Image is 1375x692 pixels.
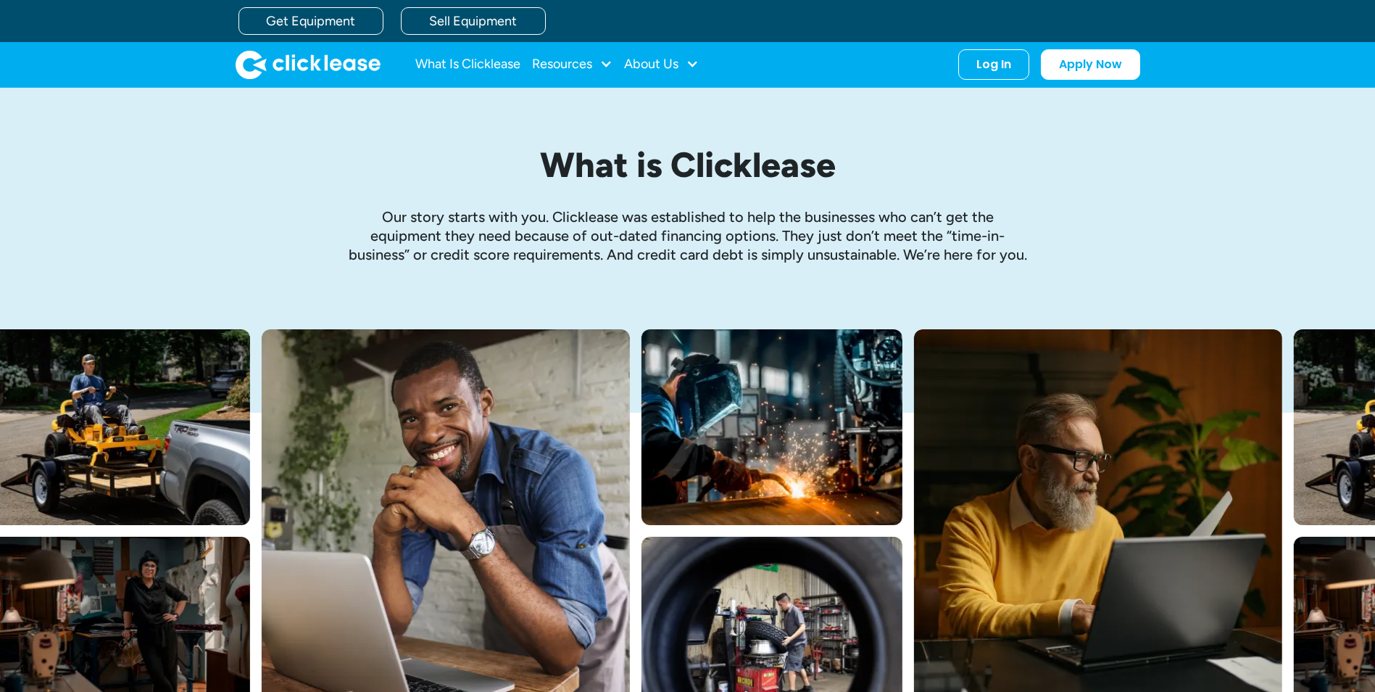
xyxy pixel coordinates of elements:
a: Sell Equipment [401,7,546,35]
a: home [236,50,381,79]
div: About Us [624,50,699,79]
a: Apply Now [1041,49,1140,80]
p: Our story starts with you. Clicklease was established to help the businesses who can’t get the eq... [347,207,1029,264]
div: Log In [976,57,1011,72]
a: Get Equipment [238,7,383,35]
div: Resources [532,50,612,79]
a: What Is Clicklease [415,50,520,79]
h1: What is Clicklease [347,146,1029,184]
img: A welder in a large mask working on a large pipe [641,329,902,525]
img: Clicklease logo [236,50,381,79]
